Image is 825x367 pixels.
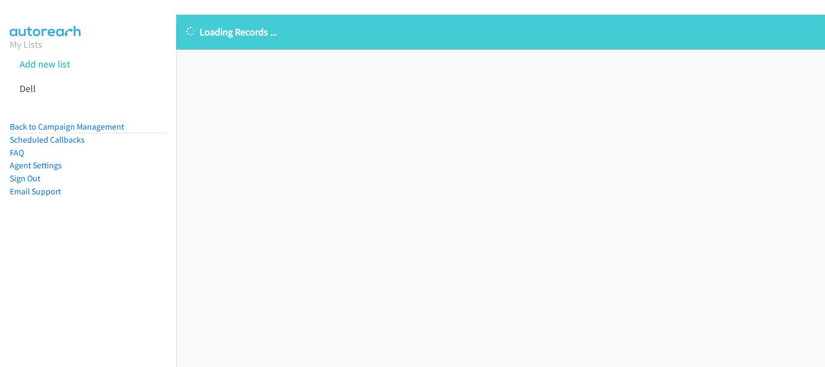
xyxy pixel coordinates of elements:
[10,160,62,170] a: Agent Settings
[10,186,61,197] a: Email Support
[10,134,85,145] a: Scheduled Callbacks
[186,25,815,39] p: Loading Records ...
[10,148,24,158] a: FAQ
[10,38,42,51] a: My Lists
[10,121,124,132] a: Back to Campaign Management
[10,173,40,183] a: Sign Out
[20,58,70,70] a: Add new list
[20,82,36,95] a: Dell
